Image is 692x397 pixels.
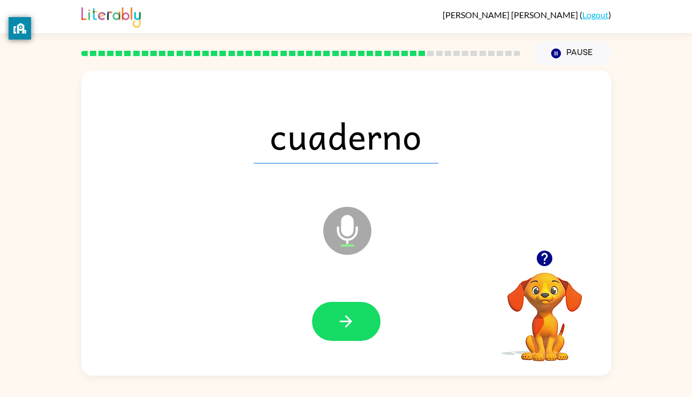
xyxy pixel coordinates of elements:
span: [PERSON_NAME] [PERSON_NAME] [443,10,580,20]
video: Your browser must support playing .mp4 files to use Literably. Please try using another browser. [491,256,598,363]
div: ( ) [443,10,611,20]
button: Pause [534,41,611,66]
span: cuaderno [254,108,438,164]
a: Logout [582,10,609,20]
img: Literably [81,4,141,28]
button: privacy banner [9,17,31,40]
